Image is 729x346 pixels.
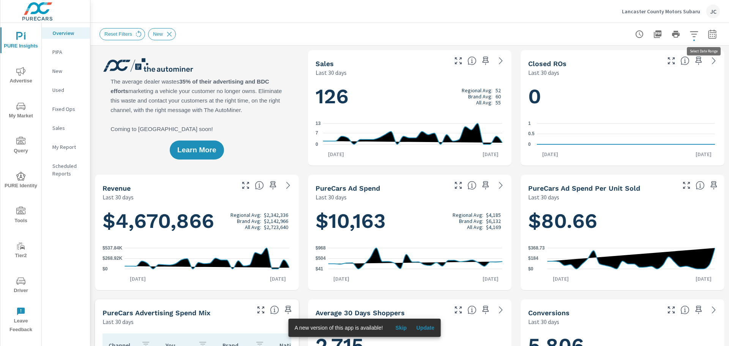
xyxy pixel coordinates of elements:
[467,305,477,314] span: A rolling 30 day total of daily Shoppers on the dealership website, averaged over the selected da...
[42,103,90,115] div: Fixed Ops
[316,245,326,251] text: $968
[665,304,677,316] button: Make Fullscreen
[323,150,349,158] p: [DATE]
[480,179,492,191] span: Save this to your personalized report
[316,309,405,317] h5: Average 30 Days Shoppers
[3,307,39,334] span: Leave Feedback
[480,55,492,67] span: Save this to your personalized report
[528,184,640,192] h5: PureCars Ad Spend Per Unit Sold
[295,325,383,331] span: A new version of this app is available!
[3,67,39,85] span: Advertise
[0,23,41,337] div: nav menu
[270,305,279,314] span: This table looks at how you compare to the amount of budget you spend per channel as opposed to y...
[267,179,279,191] span: Save this to your personalized report
[528,317,559,326] p: Last 30 days
[3,242,39,260] span: Tier2
[52,67,84,75] p: New
[528,142,531,147] text: 0
[103,193,134,202] p: Last 30 days
[3,207,39,225] span: Tools
[708,304,720,316] a: See more details in report
[528,131,535,137] text: 0.5
[528,60,566,68] h5: Closed ROs
[170,141,224,160] button: Learn More
[690,275,717,283] p: [DATE]
[316,121,321,126] text: 13
[486,224,501,230] p: $4,169
[693,304,705,316] span: Save this to your personalized report
[708,55,720,67] a: See more details in report
[52,29,84,37] p: Overview
[52,143,84,151] p: My Report
[255,181,264,190] span: Total sales revenue over the selected date range. [Source: This data is sourced from the dealer’s...
[680,305,690,314] span: The number of dealer-specified goals completed by a visitor. [Source: This data is provided by th...
[3,276,39,295] span: Driver
[103,245,122,251] text: $537.84K
[103,256,122,261] text: $268.92K
[476,100,492,106] p: All Avg:
[316,266,323,272] text: $41
[255,304,267,316] button: Make Fullscreen
[416,324,434,331] span: Update
[706,5,720,18] div: JC
[708,179,720,191] span: Save this to your personalized report
[99,28,145,40] div: Reset Filters
[495,100,501,106] p: 55
[42,46,90,58] div: PIPA
[316,256,326,261] text: $504
[3,102,39,120] span: My Market
[467,224,483,230] p: All Avg:
[52,162,84,177] p: Scheduled Reports
[264,212,288,218] p: $2,342,336
[282,304,294,316] span: Save this to your personalized report
[528,256,538,261] text: $184
[486,212,501,218] p: $4,185
[477,150,504,158] p: [DATE]
[42,27,90,39] div: Overview
[52,124,84,132] p: Sales
[453,212,483,218] p: Regional Avg:
[316,130,318,136] text: 7
[264,224,288,230] p: $2,723,640
[42,122,90,134] div: Sales
[316,68,347,77] p: Last 30 days
[452,304,464,316] button: Make Fullscreen
[100,31,137,37] span: Reset Filters
[528,266,533,272] text: $0
[690,150,717,158] p: [DATE]
[42,84,90,96] div: Used
[528,121,531,126] text: 1
[42,65,90,77] div: New
[177,147,216,153] span: Learn More
[3,137,39,155] span: Query
[495,93,501,100] p: 60
[622,8,700,15] p: Lancaster County Motors Subaru
[452,55,464,67] button: Make Fullscreen
[103,309,210,317] h5: PureCars Advertising Spend Mix
[237,218,261,224] p: Brand Avg:
[680,56,690,65] span: Number of Repair Orders Closed by the selected dealership group over the selected time range. [So...
[680,179,693,191] button: Make Fullscreen
[452,179,464,191] button: Make Fullscreen
[693,55,705,67] span: Save this to your personalized report
[3,32,39,51] span: PURE Insights
[495,179,507,191] a: See more details in report
[103,317,134,326] p: Last 30 days
[103,184,131,192] h5: Revenue
[528,208,717,234] h1: $80.66
[477,275,504,283] p: [DATE]
[528,309,570,317] h5: Conversions
[316,193,347,202] p: Last 30 days
[537,150,563,158] p: [DATE]
[468,93,492,100] p: Brand Avg:
[528,193,559,202] p: Last 30 days
[696,181,705,190] span: Average cost of advertising per each vehicle sold at the dealer over the selected date range. The...
[528,68,559,77] p: Last 30 days
[495,304,507,316] a: See more details in report
[265,275,291,283] p: [DATE]
[316,142,318,147] text: 0
[282,179,294,191] a: See more details in report
[486,218,501,224] p: $6,132
[148,31,167,37] span: New
[462,87,492,93] p: Regional Avg:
